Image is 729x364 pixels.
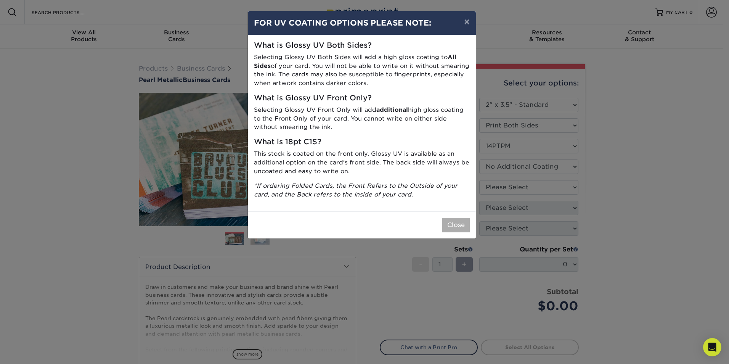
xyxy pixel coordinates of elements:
strong: All Sides [254,53,456,69]
p: Selecting Glossy UV Both Sides will add a high gloss coating to of your card. You will not be abl... [254,53,470,88]
button: Close [442,218,470,232]
h4: FOR UV COATING OPTIONS PLEASE NOTE: [254,17,470,29]
button: × [458,11,475,32]
h5: What is 18pt C1S? [254,138,470,147]
div: Open Intercom Messenger [703,338,721,356]
h5: What is Glossy UV Front Only? [254,94,470,103]
i: *If ordering Folded Cards, the Front Refers to the Outside of your card, and the Back refers to t... [254,182,458,198]
strong: additional [376,106,408,113]
p: Selecting Glossy UV Front Only will add high gloss coating to the Front Only of your card. You ca... [254,106,470,132]
h5: What is Glossy UV Both Sides? [254,41,470,50]
p: This stock is coated on the front only. Glossy UV is available as an additional option on the car... [254,150,470,176]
